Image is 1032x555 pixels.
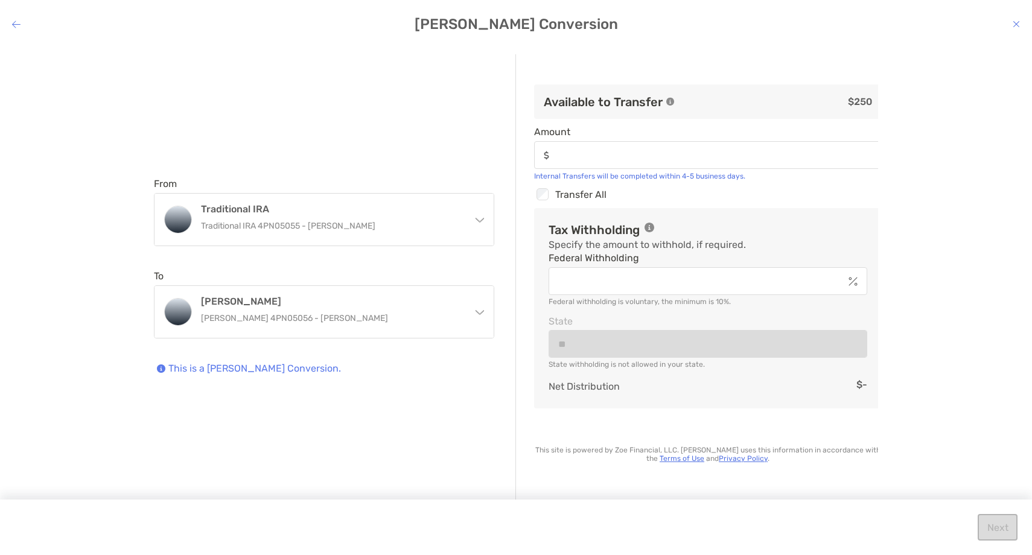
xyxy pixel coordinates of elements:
p: Specify the amount to withhold, if required. [549,237,746,252]
label: From [154,178,177,189]
img: icon tooltip [645,223,654,232]
span: $ - [856,379,867,394]
h4: Traditional IRA [201,203,462,215]
span: Federal withholding is voluntary, the minimum is 10%. [549,297,731,306]
h3: Available to Transfer [544,95,663,109]
img: Roth IRA [165,299,191,325]
div: Transfer All [534,186,882,202]
input: Federal Withholdinginput icon [549,276,844,287]
label: State [549,316,573,326]
p: This is a [PERSON_NAME] Conversion. [168,363,341,376]
span: Federal Withholding [549,252,867,264]
h3: Tax Withholding [549,223,640,237]
label: To [154,270,164,282]
p: [PERSON_NAME] 4PN05056 - [PERSON_NAME] [201,311,462,326]
p: Traditional IRA 4PN05055 - [PERSON_NAME] [201,218,462,233]
a: Privacy Policy [719,454,768,463]
img: input icon [544,151,549,160]
span: Amount [534,126,882,138]
a: Terms of Use [660,454,704,463]
p: $250 [684,94,872,109]
div: Internal Transfers will be completed within 4-5 business days. [534,172,882,180]
h4: [PERSON_NAME] [201,296,462,307]
img: Traditional IRA [165,206,191,233]
input: Amountinput icon [554,150,881,160]
img: input icon [849,277,858,286]
img: Icon info [157,364,165,373]
p: This site is powered by Zoe Financial, LLC. [PERSON_NAME] uses this information in accordance wit... [534,446,882,463]
p: Net Distribution [549,379,620,394]
span: State withholding is not allowed in your state. [549,360,705,369]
